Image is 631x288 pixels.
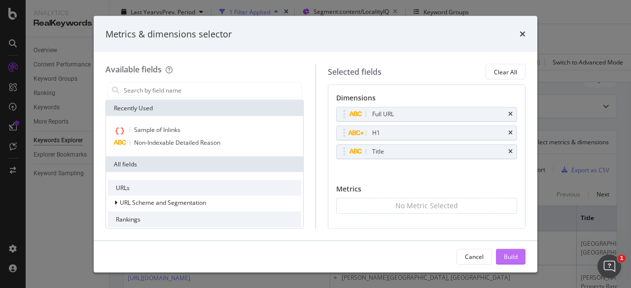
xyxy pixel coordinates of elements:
div: times [508,149,513,155]
div: H1 [372,128,380,138]
span: Sample of Inlinks [134,126,180,134]
div: Dimensions [336,93,518,107]
div: Full URL [372,109,394,119]
div: times [508,130,513,136]
div: Available fields [105,64,162,75]
div: No Metric Selected [395,201,458,211]
div: H1times [336,126,518,140]
span: 1 [618,255,626,262]
button: Cancel [456,249,492,264]
div: Clear All [494,67,517,76]
button: Clear All [486,64,526,80]
div: times [520,28,526,40]
div: All fields [106,157,303,172]
div: URLs [108,180,301,196]
div: modal [94,16,537,272]
span: Non-Indexable Detailed Reason [134,138,220,147]
div: Metrics [336,184,518,198]
div: Title [372,147,384,157]
button: Build [496,249,526,264]
input: Search by field name [123,83,301,97]
div: times [508,111,513,117]
div: Recently Used [106,100,303,116]
div: Selected fields [328,66,382,77]
iframe: Intercom live chat [597,255,621,278]
div: Metrics & dimensions selector [105,28,232,40]
div: Build [504,252,518,260]
div: Titletimes [336,144,518,159]
div: Rankings [108,212,301,227]
div: Full URLtimes [336,107,518,122]
div: Cancel [465,252,484,260]
span: URL Scheme and Segmentation [120,198,206,207]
